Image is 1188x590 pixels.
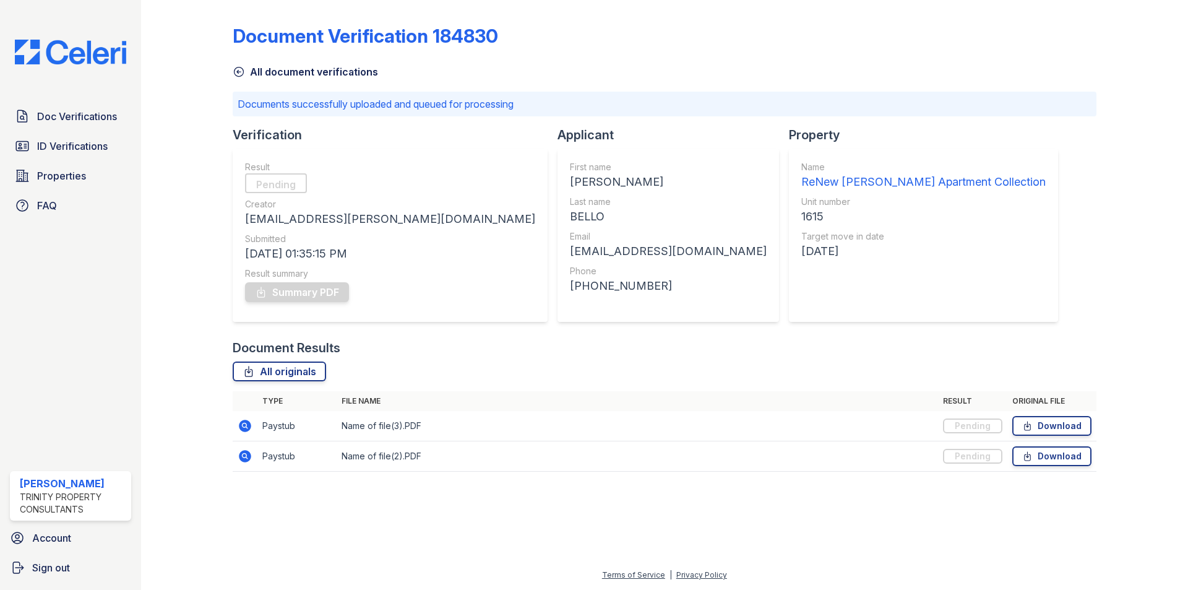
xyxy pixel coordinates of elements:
div: | [669,570,672,579]
div: Trinity Property Consultants [20,491,126,516]
span: Sign out [32,560,70,575]
a: Download [1012,416,1091,436]
a: All originals [233,362,326,381]
div: BELLO [570,208,767,225]
td: Paystub [257,411,337,441]
img: CE_Logo_Blue-a8612792a0a2168367f1c8372b55b34899dd931a85d93a1a3d3e32e68fde9ad4.png [5,40,136,64]
div: [DATE] 01:35:15 PM [245,245,535,262]
td: Name of file(2).PDF [337,441,938,472]
a: All document verifications [233,64,378,79]
span: Account [32,531,71,545]
span: Properties [37,168,86,183]
div: Pending [943,449,1002,464]
span: Doc Verifications [37,109,117,124]
div: [EMAIL_ADDRESS][PERSON_NAME][DOMAIN_NAME] [245,210,535,228]
div: Last name [570,196,767,208]
p: Documents successfully uploaded and queued for processing [238,97,1091,111]
a: Account [5,526,136,550]
div: Unit number [801,196,1046,208]
div: Creator [245,198,535,210]
td: Name of file(3).PDF [337,411,938,441]
a: Properties [10,163,131,188]
div: 1615 [801,208,1046,225]
div: [DATE] [801,243,1046,260]
div: First name [570,161,767,173]
a: ID Verifications [10,134,131,158]
div: Applicant [557,126,789,144]
span: ID Verifications [37,139,108,154]
div: Property [789,126,1068,144]
a: Doc Verifications [10,104,131,129]
div: Name [801,161,1046,173]
div: Target move in date [801,230,1046,243]
a: Download [1012,446,1091,466]
div: Pending [245,173,307,193]
div: ReNew [PERSON_NAME] Apartment Collection [801,173,1046,191]
div: Phone [570,265,767,277]
th: Type [257,391,337,411]
div: Document Verification 184830 [233,25,498,47]
a: Privacy Policy [676,570,727,579]
div: Verification [233,126,557,144]
a: Terms of Service [602,570,665,579]
span: FAQ [37,198,57,213]
div: Email [570,230,767,243]
div: [PHONE_NUMBER] [570,277,767,295]
div: Result summary [245,267,535,280]
th: Result [938,391,1007,411]
a: Sign out [5,555,136,580]
div: Submitted [245,233,535,245]
th: File name [337,391,938,411]
div: Pending [943,419,1002,433]
div: Document Results [233,339,340,357]
a: FAQ [10,193,131,218]
a: Name ReNew [PERSON_NAME] Apartment Collection [801,161,1046,191]
div: [EMAIL_ADDRESS][DOMAIN_NAME] [570,243,767,260]
th: Original file [1007,391,1096,411]
div: Result [245,161,535,173]
div: [PERSON_NAME] [570,173,767,191]
div: [PERSON_NAME] [20,476,126,491]
td: Paystub [257,441,337,472]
